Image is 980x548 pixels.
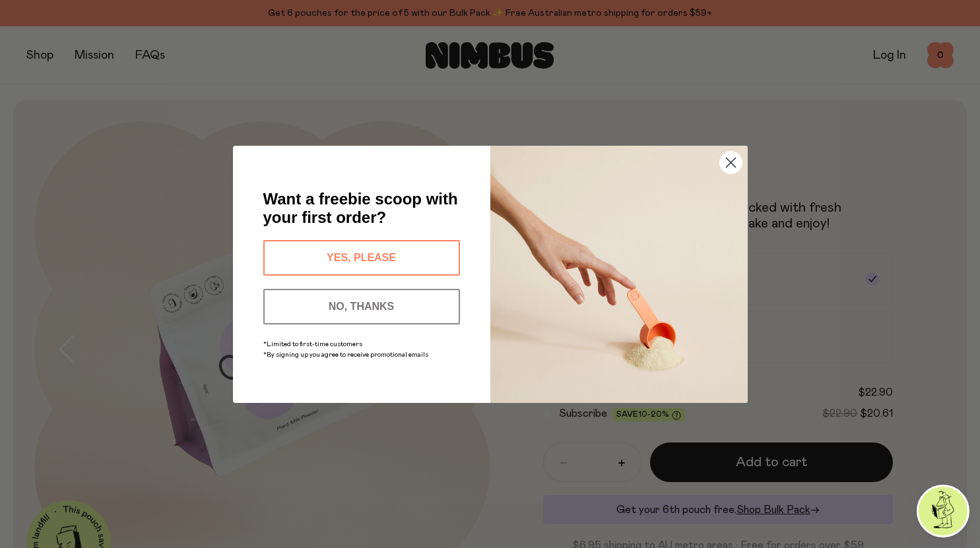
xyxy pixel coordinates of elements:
[719,151,742,174] button: Close dialog
[263,240,460,276] button: YES, PLEASE
[263,190,458,226] span: Want a freebie scoop with your first order?
[263,351,428,358] span: *By signing up you agree to receive promotional emails
[263,341,362,348] span: *Limited to first-time customers
[263,289,460,324] button: NO, THANKS
[919,487,967,535] img: agent
[490,146,748,403] img: c0d45117-8e62-4a02-9742-374a5db49d45.jpeg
